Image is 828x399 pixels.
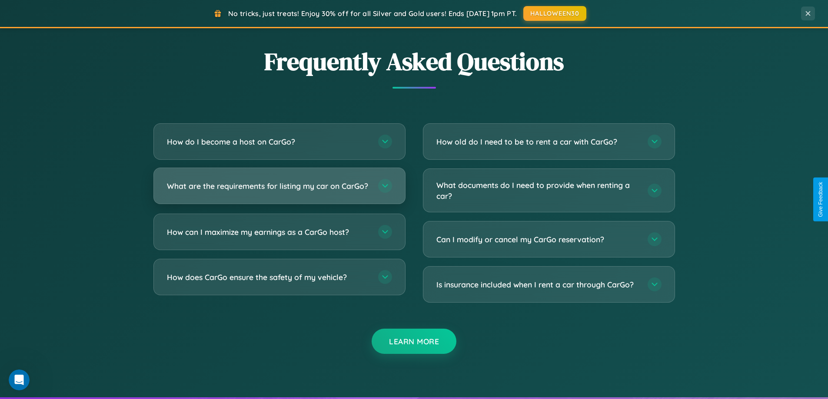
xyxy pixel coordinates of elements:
button: HALLOWEEN30 [523,6,586,21]
h3: What are the requirements for listing my car on CarGo? [167,181,369,191]
iframe: Intercom live chat [9,369,30,390]
h3: How can I maximize my earnings as a CarGo host? [167,227,369,237]
h3: How does CarGo ensure the safety of my vehicle? [167,272,369,283]
h3: How do I become a host on CarGo? [167,136,369,147]
h3: What documents do I need to provide when renting a car? [436,180,639,201]
h3: Can I modify or cancel my CarGo reservation? [436,234,639,245]
span: No tricks, just treats! Enjoy 30% off for all Silver and Gold users! Ends [DATE] 1pm PT. [228,9,517,18]
h3: Is insurance included when I rent a car through CarGo? [436,279,639,290]
h3: How old do I need to be to rent a car with CarGo? [436,136,639,147]
h2: Frequently Asked Questions [153,45,675,78]
div: Give Feedback [818,182,824,217]
button: Learn More [372,329,456,354]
